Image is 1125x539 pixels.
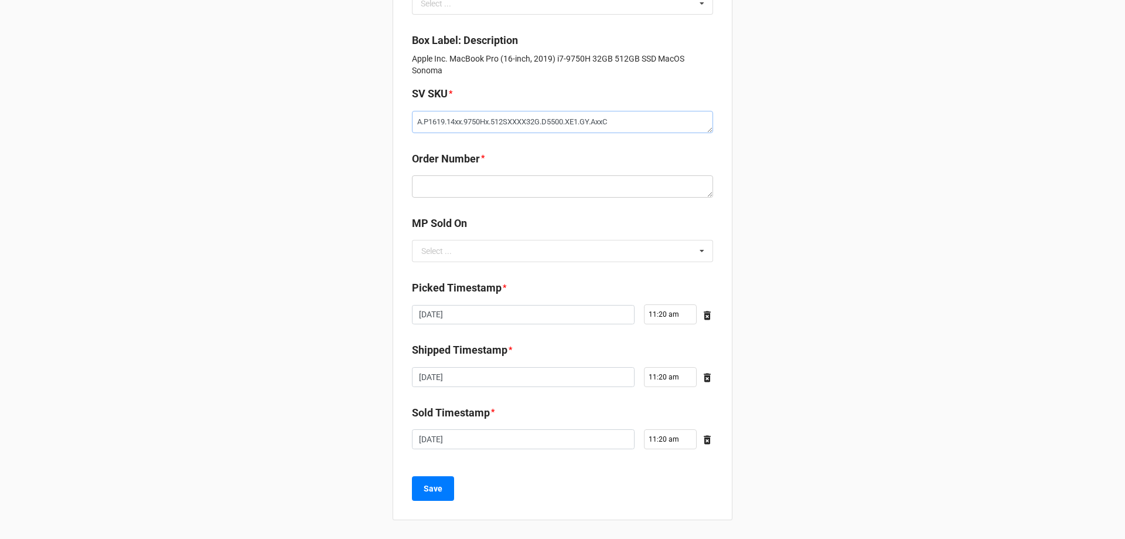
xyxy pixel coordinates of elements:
input: Date [412,367,635,387]
label: Order Number [412,151,480,167]
input: Time [644,429,697,449]
label: MP Sold On [412,215,467,232]
input: Time [644,304,697,324]
label: SV SKU [412,86,448,102]
input: Date [412,429,635,449]
label: Picked Timestamp [412,280,502,296]
label: Shipped Timestamp [412,342,507,358]
input: Time [644,367,697,387]
b: Save [424,483,442,495]
label: Sold Timestamp [412,405,490,421]
div: Select ... [421,247,452,255]
textarea: A.P1619.14xx.9750Hx.512SXXXX32G.D5500.XE1.GY.AxxC [412,111,713,133]
button: Save [412,476,454,501]
p: Apple Inc. MacBook Pro (16-inch, 2019) i7-9750H 32GB 512GB SSD MacOS Sonoma [412,53,713,76]
b: Box Label: Description [412,34,518,46]
input: Date [412,305,635,325]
